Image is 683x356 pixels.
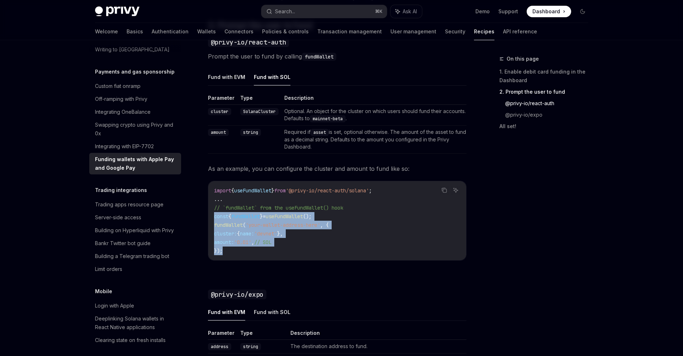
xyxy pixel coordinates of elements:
span: ( [243,222,246,228]
td: Required if is set, optional otherwise. The amount of the asset to fund as a decimal string. Defa... [281,126,466,154]
div: Bankr Twitter bot guide [95,239,151,248]
th: Parameter [208,94,237,105]
code: SolanaCluster [240,108,279,115]
span: (); [303,213,312,220]
span: On this page [507,55,539,63]
a: Demo [475,8,490,15]
a: Trading apps resource page [89,198,181,211]
a: Funding wallets with Apple Pay and Google Pay [89,153,181,174]
a: API reference [503,23,537,40]
span: cluster: [214,230,237,237]
th: Type [237,329,288,340]
button: Ask AI [390,5,422,18]
span: name: [240,230,254,237]
a: User management [390,23,436,40]
a: Security [445,23,465,40]
code: amount [208,129,229,136]
span: Dashboard [532,8,560,15]
span: { [237,230,240,237]
div: Off-ramping with Privy [95,95,147,103]
span: '0.01' [234,239,251,245]
div: Building on Hyperliquid with Privy [95,226,174,235]
a: Off-ramping with Privy [89,93,181,106]
a: Server-side access [89,211,181,224]
div: Server-side access [95,213,141,222]
span: amount: [214,239,234,245]
span: Ask AI [403,8,417,15]
code: fundWallet [302,53,336,61]
span: Prompt the user to fund by calling [208,51,466,61]
div: Building a Telegram trading bot [95,252,169,261]
span: } [271,187,274,194]
span: ; [369,187,372,194]
a: Support [498,8,518,15]
a: Dashboard [527,6,571,17]
a: Building on Hyperliquid with Privy [89,224,181,237]
span: useFundWallet [266,213,303,220]
div: Integrating with EIP-7702 [95,142,154,151]
code: @privy-io/react-auth [208,37,289,47]
code: address [208,343,231,350]
span: 'your-wallet-address-here' [246,222,320,228]
a: Integrating OneBalance [89,106,181,118]
div: Search... [275,7,295,16]
span: ... [214,196,223,202]
a: Clearing state on fresh installs [89,334,181,347]
span: } [260,213,263,220]
a: Bankr Twitter bot guide [89,237,181,250]
a: Transaction management [317,23,382,40]
span: }, [277,230,283,237]
a: Policies & controls [262,23,309,40]
a: @privy-io/expo [505,109,594,121]
span: import [214,187,231,194]
span: ⌘ K [375,9,383,14]
span: useFundWallet [234,187,271,194]
a: Deeplinking Solana wallets in React Native applications [89,312,181,334]
code: string [240,343,261,350]
span: // SOL [254,239,271,245]
div: Integrating OneBalance [95,108,151,116]
div: Swapping crypto using Privy and 0x [95,121,177,138]
a: Custom fiat onramp [89,80,181,93]
button: Search...⌘K [261,5,387,18]
a: Connectors [224,23,253,40]
a: Integrating with EIP-7702 [89,140,181,153]
span: const [214,213,228,220]
a: Swapping crypto using Privy and 0x [89,118,181,140]
td: The destination address to fund. [288,340,466,353]
span: fundWallet [231,213,260,220]
a: Authentication [152,23,189,40]
code: @privy-io/expo [208,290,266,299]
h5: Payments and gas sponsorship [95,67,175,76]
th: Description [281,94,466,105]
a: Basics [127,23,143,40]
a: All set! [499,121,594,132]
button: Fund with EVM [208,69,245,85]
span: = [263,213,266,220]
button: Fund with SOL [254,69,290,85]
a: Wallets [197,23,216,40]
div: Custom fiat onramp [95,82,141,90]
a: Login with Apple [89,299,181,312]
h5: Mobile [95,287,112,296]
button: Toggle dark mode [577,6,588,17]
th: Description [288,329,466,340]
div: Funding wallets with Apple Pay and Google Pay [95,155,177,172]
span: 'devnet' [254,230,277,237]
th: Type [237,94,281,105]
div: Deeplinking Solana wallets in React Native applications [95,314,177,332]
img: dark logo [95,6,139,17]
div: Trading apps resource page [95,200,163,209]
div: Clearing state on fresh installs [95,336,166,345]
span: As an example, you can configure the cluster and amount to fund like so: [208,164,466,174]
span: '@privy-io/react-auth/solana' [286,187,369,194]
code: string [240,129,261,136]
span: , { [320,222,329,228]
a: Recipes [474,23,494,40]
a: @privy-io/react-auth [505,98,594,109]
div: Login with Apple [95,301,134,310]
button: Copy the contents from the code block [440,186,449,195]
code: mainnet-beta [310,115,346,122]
th: Parameter [208,329,237,340]
span: from [274,187,286,194]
